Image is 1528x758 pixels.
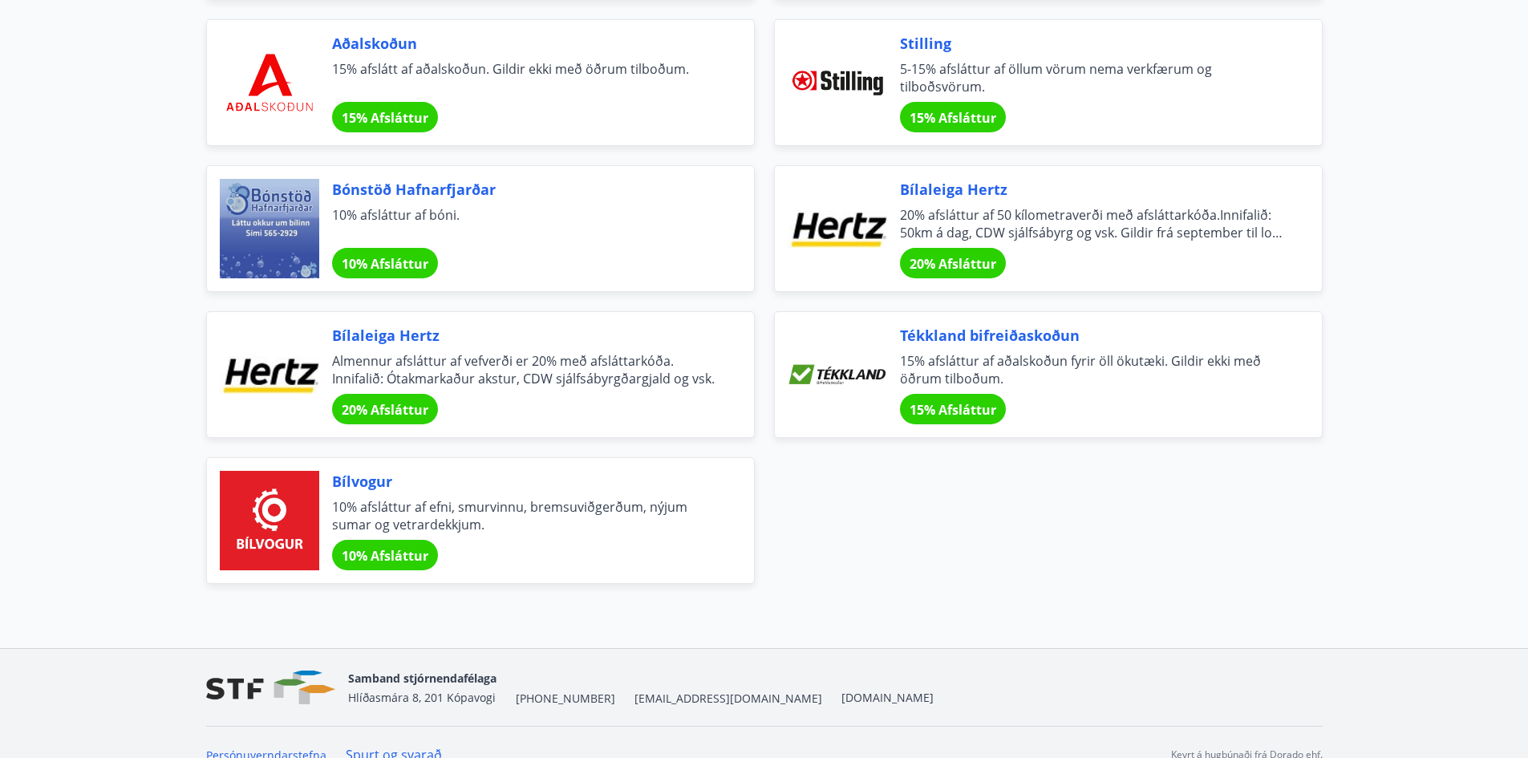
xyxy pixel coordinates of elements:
[332,498,715,533] span: 10% afsláttur af efni, smurvinnu, bremsuviðgerðum, nýjum sumar og vetrardekkjum.
[900,352,1283,387] span: 15% afsláttur af aðalskoðun fyrir öll ökutæki. Gildir ekki með öðrum tilboðum.
[332,206,715,241] span: 10% afsláttur af bóni.
[910,109,996,127] span: 15% Afsláttur
[900,60,1283,95] span: 5-15% afsláttur af öllum vörum nema verkfærum og tilboðsvörum.
[900,33,1283,54] span: Stilling
[910,255,996,273] span: 20% Afsláttur
[206,671,335,705] img: vjCaq2fThgY3EUYqSgpjEiBg6WP39ov69hlhuPVN.png
[342,255,428,273] span: 10% Afsláttur
[332,471,715,492] span: Bílvogur
[634,691,822,707] span: [EMAIL_ADDRESS][DOMAIN_NAME]
[348,671,496,686] span: Samband stjórnendafélaga
[342,401,428,419] span: 20% Afsláttur
[841,690,934,705] a: [DOMAIN_NAME]
[332,325,715,346] span: Bílaleiga Hertz
[332,352,715,387] span: Almennur afsláttur af vefverði er 20% með afsláttarkóða. Innifalið: Ótakmarkaður akstur, CDW sjál...
[332,33,715,54] span: Aðalskoðun
[900,325,1283,346] span: Tékkland bifreiðaskoðun
[342,109,428,127] span: 15% Afsláttur
[910,401,996,419] span: 15% Afsláttur
[332,179,715,200] span: Bónstöð Hafnarfjarðar
[900,206,1283,241] span: 20% afsláttur af 50 kílometraverði með afsláttarkóða.Innifalið: 50km á dag, CDW sjálfsábyrg og vs...
[516,691,615,707] span: [PHONE_NUMBER]
[342,547,428,565] span: 10% Afsláttur
[332,60,715,95] span: 15% afslátt af aðalskoðun. Gildir ekki með öðrum tilboðum.
[348,690,496,705] span: Hlíðasmára 8, 201 Kópavogi
[900,179,1283,200] span: Bílaleiga Hertz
